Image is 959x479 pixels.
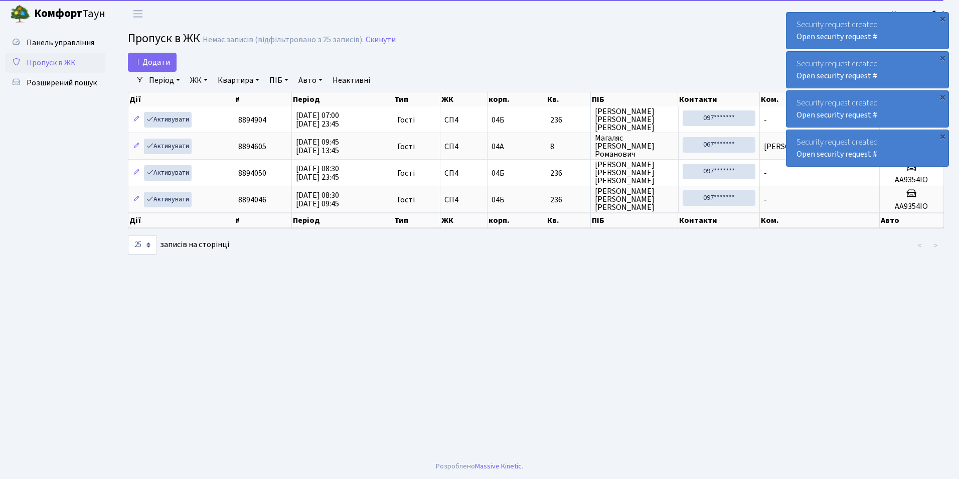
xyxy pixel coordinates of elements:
[880,213,944,228] th: Авто
[786,52,948,88] div: Security request created
[796,149,877,160] a: Open security request #
[144,139,192,154] a: Активувати
[786,130,948,166] div: Security request created
[678,92,759,106] th: Контакти
[292,92,393,106] th: Період
[134,57,170,68] span: Додати
[475,461,522,471] a: Massive Kinetic
[144,112,192,128] a: Активувати
[144,192,192,207] a: Активувати
[546,92,591,106] th: Кв.
[591,92,679,106] th: ПІБ
[786,91,948,127] div: Security request created
[366,35,396,45] a: Скинути
[764,141,824,152] span: [PERSON_NAME]
[296,137,339,156] span: [DATE] 09:45 [DATE] 13:45
[884,175,939,185] h5: АА9354ІО
[488,213,546,228] th: корп.
[34,6,105,23] span: Таун
[492,168,505,179] span: 04Б
[937,92,947,102] div: ×
[550,116,586,124] span: 236
[678,213,759,228] th: Контакти
[145,72,184,89] a: Період
[550,196,586,204] span: 236
[144,165,192,181] a: Активувати
[203,35,364,45] div: Немає записів (відфільтровано з 25 записів).
[238,168,266,179] span: 8894050
[238,141,266,152] span: 8894605
[796,31,877,42] a: Open security request #
[34,6,82,22] b: Комфорт
[27,57,76,68] span: Пропуск в ЖК
[27,77,97,88] span: Розширений пошук
[128,235,229,255] label: записів на сторінці
[440,92,488,106] th: ЖК
[444,169,483,177] span: СП4
[595,107,674,132] span: [PERSON_NAME] [PERSON_NAME] [PERSON_NAME]
[796,109,877,121] a: Open security request #
[488,92,546,106] th: корп.
[5,53,105,73] a: Пропуск в ЖК
[214,72,263,89] a: Квартира
[397,143,415,151] span: Гості
[238,114,266,126] span: 8894904
[238,194,266,205] span: 8894046
[27,37,94,48] span: Панель управління
[294,72,327,89] a: Авто
[937,131,947,141] div: ×
[550,143,586,151] span: 8
[234,213,292,228] th: #
[128,235,157,255] select: записів на сторінці
[397,196,415,204] span: Гості
[764,194,767,205] span: -
[550,169,586,177] span: 236
[937,14,947,24] div: ×
[595,187,674,211] span: [PERSON_NAME] [PERSON_NAME] [PERSON_NAME]
[5,33,105,53] a: Панель управління
[492,141,504,152] span: 04А
[764,168,767,179] span: -
[296,163,339,183] span: [DATE] 08:30 [DATE] 23:45
[128,213,234,228] th: Дії
[444,196,483,204] span: СП4
[397,116,415,124] span: Гості
[393,92,441,106] th: Тип
[591,213,679,228] th: ПІБ
[128,30,200,47] span: Пропуск в ЖК
[393,213,441,228] th: Тип
[595,161,674,185] span: [PERSON_NAME] [PERSON_NAME] [PERSON_NAME]
[937,53,947,63] div: ×
[786,13,948,49] div: Security request created
[760,213,880,228] th: Ком.
[492,114,505,126] span: 04Б
[444,143,483,151] span: СП4
[329,72,374,89] a: Неактивні
[492,194,505,205] span: 04Б
[5,73,105,93] a: Розширений пошук
[128,53,177,72] a: Додати
[128,92,234,106] th: Дії
[760,92,880,106] th: Ком.
[891,8,947,20] a: Консьєрж б. 4.
[296,190,339,209] span: [DATE] 08:30 [DATE] 09:45
[595,134,674,158] span: Магаляс [PERSON_NAME] Романович
[125,6,150,22] button: Переключити навігацію
[444,116,483,124] span: СП4
[436,461,523,472] div: Розроблено .
[234,92,292,106] th: #
[546,213,591,228] th: Кв.
[764,114,767,126] span: -
[440,213,488,228] th: ЖК
[265,72,292,89] a: ПІБ
[10,4,30,24] img: logo.png
[891,9,947,20] b: Консьєрж б. 4.
[292,213,393,228] th: Період
[397,169,415,177] span: Гості
[296,110,339,130] span: [DATE] 07:00 [DATE] 23:45
[186,72,212,89] a: ЖК
[884,202,939,211] h5: АА9354ІО
[796,70,877,81] a: Open security request #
